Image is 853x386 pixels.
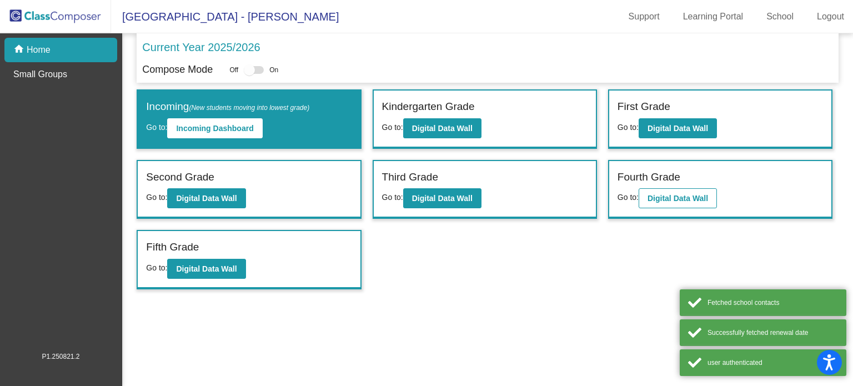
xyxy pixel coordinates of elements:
span: Go to: [618,193,639,202]
p: Small Groups [13,68,67,81]
button: Digital Data Wall [167,259,245,279]
span: (New students moving into lowest grade) [189,104,309,112]
p: Compose Mode [142,62,213,77]
b: Digital Data Wall [648,194,708,203]
b: Digital Data Wall [176,264,237,273]
b: Digital Data Wall [412,194,473,203]
button: Digital Data Wall [403,188,481,208]
a: Learning Portal [674,8,752,26]
b: Digital Data Wall [648,124,708,133]
span: Go to: [618,123,639,132]
span: Go to: [146,123,167,132]
span: Go to: [382,193,403,202]
label: Fifth Grade [146,239,199,255]
span: [GEOGRAPHIC_DATA] - [PERSON_NAME] [111,8,339,26]
b: Incoming Dashboard [176,124,253,133]
button: Digital Data Wall [639,118,717,138]
span: Off [229,65,238,75]
label: Kindergarten Grade [382,99,475,115]
span: Go to: [146,193,167,202]
label: Incoming [146,99,309,115]
a: Support [620,8,669,26]
button: Incoming Dashboard [167,118,262,138]
mat-icon: home [13,43,27,57]
span: Go to: [146,263,167,272]
p: Home [27,43,51,57]
label: First Grade [618,99,670,115]
div: Successfully fetched renewal date [708,328,838,338]
div: Fetched school contacts [708,298,838,308]
a: Logout [808,8,853,26]
label: Second Grade [146,169,214,186]
b: Digital Data Wall [412,124,473,133]
label: Fourth Grade [618,169,680,186]
button: Digital Data Wall [403,118,481,138]
b: Digital Data Wall [176,194,237,203]
a: School [757,8,802,26]
p: Current Year 2025/2026 [142,39,260,56]
label: Third Grade [382,169,438,186]
span: On [269,65,278,75]
button: Digital Data Wall [167,188,245,208]
button: Digital Data Wall [639,188,717,208]
div: user authenticated [708,358,838,368]
span: Go to: [382,123,403,132]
